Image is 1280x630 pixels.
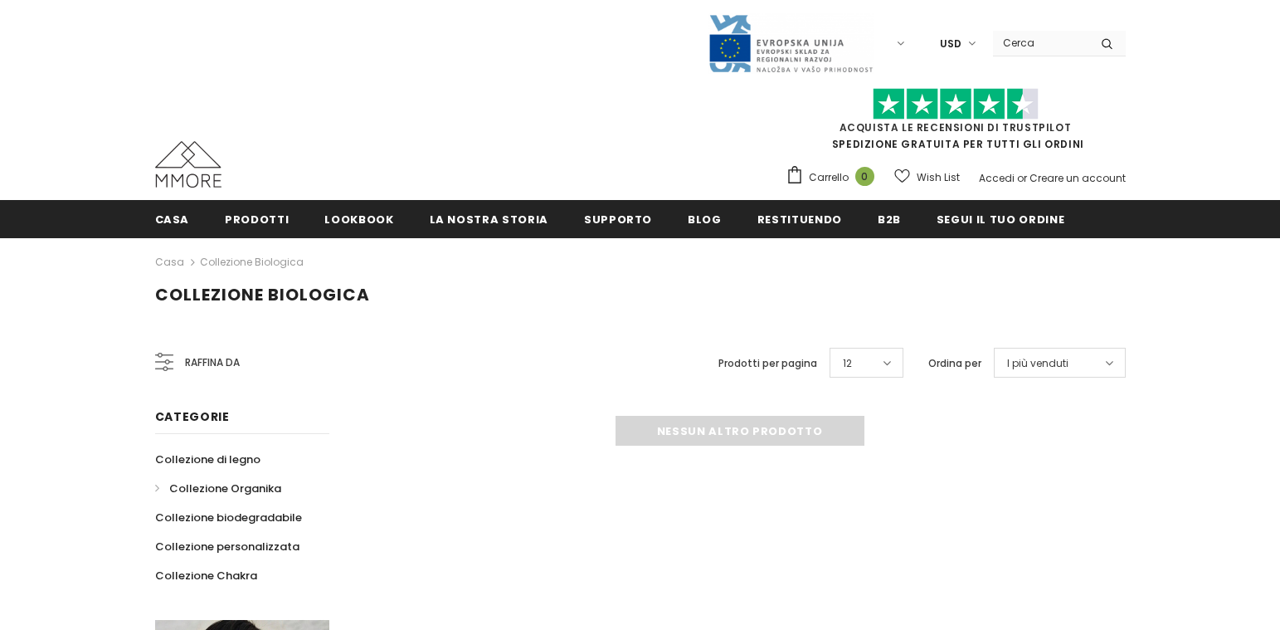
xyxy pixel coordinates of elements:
[155,252,184,272] a: Casa
[155,141,221,188] img: Casi MMORE
[155,561,257,590] a: Collezione Chakra
[708,13,874,74] img: Javni Razpis
[873,88,1039,120] img: Fidati di Pilot Stars
[1017,171,1027,185] span: or
[430,200,548,237] a: La nostra storia
[155,539,299,554] span: Collezione personalizzata
[878,200,901,237] a: B2B
[993,31,1088,55] input: Search Site
[155,408,230,425] span: Categorie
[928,355,981,372] label: Ordina per
[155,200,190,237] a: Casa
[169,481,281,496] span: Collezione Organika
[979,171,1015,185] a: Accedi
[809,169,849,186] span: Carrello
[200,255,304,269] a: Collezione biologica
[225,212,289,227] span: Prodotti
[155,445,260,474] a: Collezione di legno
[917,169,960,186] span: Wish List
[1029,171,1126,185] a: Creare un account
[878,212,901,227] span: B2B
[786,95,1126,151] span: SPEDIZIONE GRATUITA PER TUTTI GLI ORDINI
[940,36,961,52] span: USD
[324,200,393,237] a: Lookbook
[155,568,257,584] span: Collezione Chakra
[155,474,281,503] a: Collezione Organika
[584,200,652,237] a: supporto
[155,503,302,532] a: Collezione biodegradabile
[757,212,842,227] span: Restituendo
[155,452,260,467] span: Collezione di legno
[185,354,240,372] span: Raffina da
[155,510,302,525] span: Collezione biodegradabile
[324,212,393,227] span: Lookbook
[786,165,883,190] a: Carrello 0
[840,120,1072,134] a: Acquista le recensioni di TrustPilot
[155,212,190,227] span: Casa
[937,212,1064,227] span: Segui il tuo ordine
[937,200,1064,237] a: Segui il tuo ordine
[584,212,652,227] span: supporto
[843,355,852,372] span: 12
[155,532,299,561] a: Collezione personalizzata
[757,200,842,237] a: Restituendo
[688,212,722,227] span: Blog
[225,200,289,237] a: Prodotti
[718,355,817,372] label: Prodotti per pagina
[1007,355,1068,372] span: I più venduti
[688,200,722,237] a: Blog
[430,212,548,227] span: La nostra storia
[894,163,960,192] a: Wish List
[708,36,874,50] a: Javni Razpis
[855,167,874,186] span: 0
[155,283,370,306] span: Collezione biologica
